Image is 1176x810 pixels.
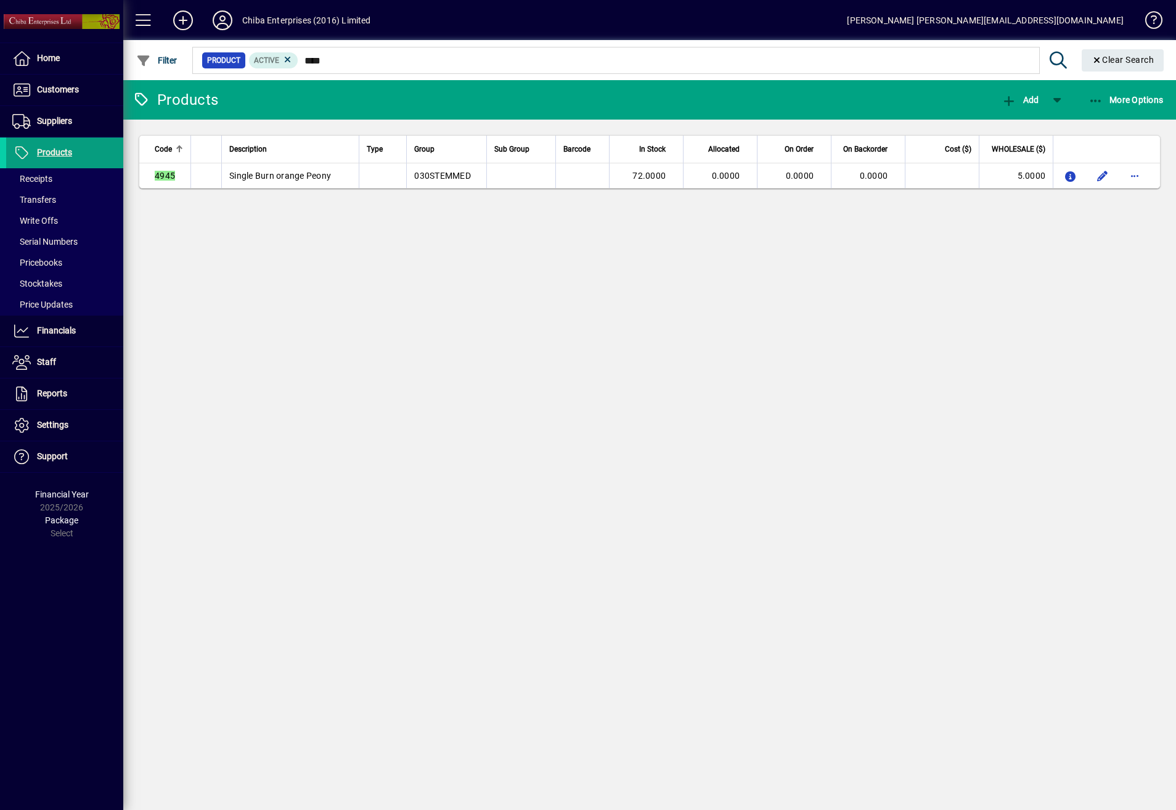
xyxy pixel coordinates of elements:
[133,49,181,72] button: Filter
[12,258,62,268] span: Pricebooks
[494,142,548,156] div: Sub Group
[136,55,178,65] span: Filter
[6,252,123,273] a: Pricebooks
[639,142,666,156] span: In Stock
[12,300,73,309] span: Price Updates
[37,325,76,335] span: Financials
[37,116,72,126] span: Suppliers
[254,56,279,65] span: Active
[12,279,62,288] span: Stocktakes
[133,90,218,110] div: Products
[6,231,123,252] a: Serial Numbers
[155,142,183,156] div: Code
[632,171,666,181] span: 72.0000
[207,54,240,67] span: Product
[367,142,399,156] div: Type
[6,43,123,74] a: Home
[242,10,371,30] div: Chiba Enterprises (2016) Limited
[6,347,123,378] a: Staff
[1082,49,1164,72] button: Clear
[37,451,68,461] span: Support
[1136,2,1161,43] a: Knowledge Base
[37,84,79,94] span: Customers
[12,174,52,184] span: Receipts
[229,171,331,181] span: Single Burn orange Peony
[37,147,72,157] span: Products
[12,216,58,226] span: Write Offs
[6,316,123,346] a: Financials
[155,171,175,181] em: 4945
[998,89,1042,111] button: Add
[563,142,602,156] div: Barcode
[414,171,471,181] span: 030STEMMED
[6,210,123,231] a: Write Offs
[203,9,242,31] button: Profile
[6,106,123,137] a: Suppliers
[45,515,78,525] span: Package
[6,75,123,105] a: Customers
[1088,95,1164,105] span: More Options
[563,142,590,156] span: Barcode
[37,357,56,367] span: Staff
[6,410,123,441] a: Settings
[1125,166,1145,186] button: More options
[847,10,1124,30] div: [PERSON_NAME] [PERSON_NAME][EMAIL_ADDRESS][DOMAIN_NAME]
[6,189,123,210] a: Transfers
[229,142,351,156] div: Description
[37,420,68,430] span: Settings
[37,388,67,398] span: Reports
[708,142,740,156] span: Allocated
[414,142,435,156] span: Group
[414,142,479,156] div: Group
[786,171,814,181] span: 0.0000
[6,273,123,294] a: Stocktakes
[37,53,60,63] span: Home
[1093,166,1113,186] button: Edit
[785,142,814,156] span: On Order
[249,52,298,68] mat-chip: Activation Status: Active
[979,163,1053,188] td: 5.0000
[1085,89,1167,111] button: More Options
[6,294,123,315] a: Price Updates
[12,195,56,205] span: Transfers
[945,142,971,156] span: Cost ($)
[35,489,89,499] span: Financial Year
[367,142,383,156] span: Type
[860,171,888,181] span: 0.0000
[1092,55,1154,65] span: Clear Search
[839,142,899,156] div: On Backorder
[6,441,123,472] a: Support
[992,142,1045,156] span: WHOLESALE ($)
[12,237,78,247] span: Serial Numbers
[617,142,677,156] div: In Stock
[843,142,888,156] span: On Backorder
[6,378,123,409] a: Reports
[229,142,267,156] span: Description
[155,142,172,156] span: Code
[765,142,825,156] div: On Order
[163,9,203,31] button: Add
[712,171,740,181] span: 0.0000
[1002,95,1039,105] span: Add
[494,142,529,156] span: Sub Group
[691,142,751,156] div: Allocated
[6,168,123,189] a: Receipts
